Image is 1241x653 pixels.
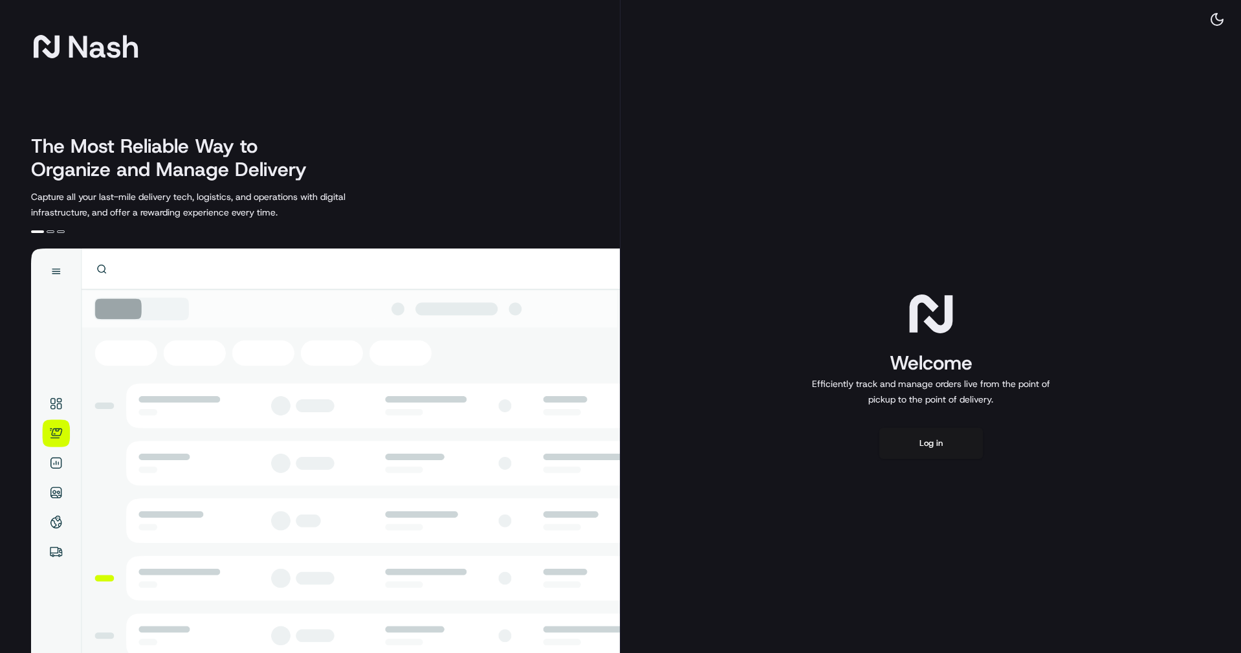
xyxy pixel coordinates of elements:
[31,135,321,181] h2: The Most Reliable Way to Organize and Manage Delivery
[879,428,983,459] button: Log in
[807,350,1055,376] h1: Welcome
[807,376,1055,407] p: Efficiently track and manage orders live from the point of pickup to the point of delivery.
[67,34,139,60] span: Nash
[31,189,404,220] p: Capture all your last-mile delivery tech, logistics, and operations with digital infrastructure, ...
